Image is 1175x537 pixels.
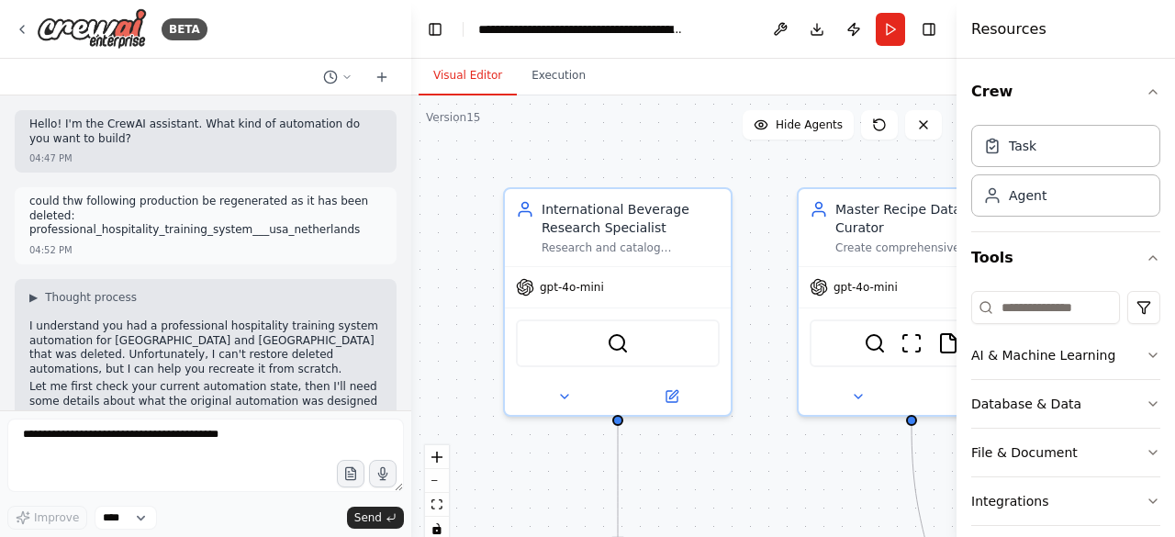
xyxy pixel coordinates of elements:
p: Hello! I'm the CrewAI assistant. What kind of automation do you want to build? [29,117,382,146]
div: Integrations [971,492,1048,510]
p: Let me first check your current automation state, then I'll need some details about what the orig... [29,380,382,423]
button: Improve [7,506,87,530]
div: AI & Machine Learning [971,346,1115,364]
img: SerperDevTool [864,332,886,354]
button: Upload files [337,460,364,487]
button: Hide Agents [743,110,854,140]
div: File & Document [971,443,1078,462]
span: gpt-4o-mini [540,280,604,295]
button: zoom in [425,445,449,469]
span: Send [354,510,382,525]
button: zoom out [425,469,449,493]
button: Visual Editor [419,57,517,95]
div: Crew [971,117,1160,231]
div: Master Recipe Database Curator [835,200,1013,237]
div: BETA [162,18,207,40]
button: Switch to previous chat [316,66,360,88]
button: Send [347,507,404,529]
span: Thought process [45,290,137,305]
button: Open in side panel [620,386,723,408]
span: Improve [34,510,79,525]
button: Click to speak your automation idea [369,460,397,487]
div: 04:47 PM [29,151,73,165]
div: International Beverage Research SpecialistResearch and catalog traditional and popular beverages ... [503,187,733,417]
button: Hide right sidebar [916,17,942,42]
h4: Resources [971,18,1046,40]
img: SerperDevTool [607,332,629,354]
button: Crew [971,66,1160,117]
button: ▶Thought process [29,290,137,305]
button: Tools [971,232,1160,284]
button: Open in side panel [913,386,1017,408]
button: fit view [425,493,449,517]
div: International Beverage Research Specialist [542,200,720,237]
img: ScrapeWebsiteTool [901,332,923,354]
button: Database & Data [971,380,1160,428]
div: Create comprehensive, exact cocktail and beverage recipes with precise measurements, timing, tech... [835,241,1013,255]
button: AI & Machine Learning [971,331,1160,379]
button: Integrations [971,477,1160,525]
div: Version 15 [426,110,480,125]
div: Master Recipe Database CuratorCreate comprehensive, exact cocktail and beverage recipes with prec... [797,187,1026,417]
button: Hide left sidebar [422,17,448,42]
nav: breadcrumb [478,20,685,39]
div: Research and catalog traditional and popular beverages from different countries and cultures, inc... [542,241,720,255]
button: File & Document [971,429,1160,476]
span: gpt-4o-mini [834,280,898,295]
p: could thw following production be regenerated as it has been deleted: professional_hospitality_tr... [29,195,382,238]
img: FileReadTool [937,332,959,354]
button: Start a new chat [367,66,397,88]
p: I understand you had a professional hospitality training system automation for [GEOGRAPHIC_DATA] ... [29,319,382,376]
div: Agent [1009,186,1046,205]
img: Logo [37,8,147,50]
span: Hide Agents [776,117,843,132]
div: 04:52 PM [29,243,73,257]
div: Database & Data [971,395,1081,413]
button: Execution [517,57,600,95]
span: ▶ [29,290,38,305]
div: Task [1009,137,1036,155]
